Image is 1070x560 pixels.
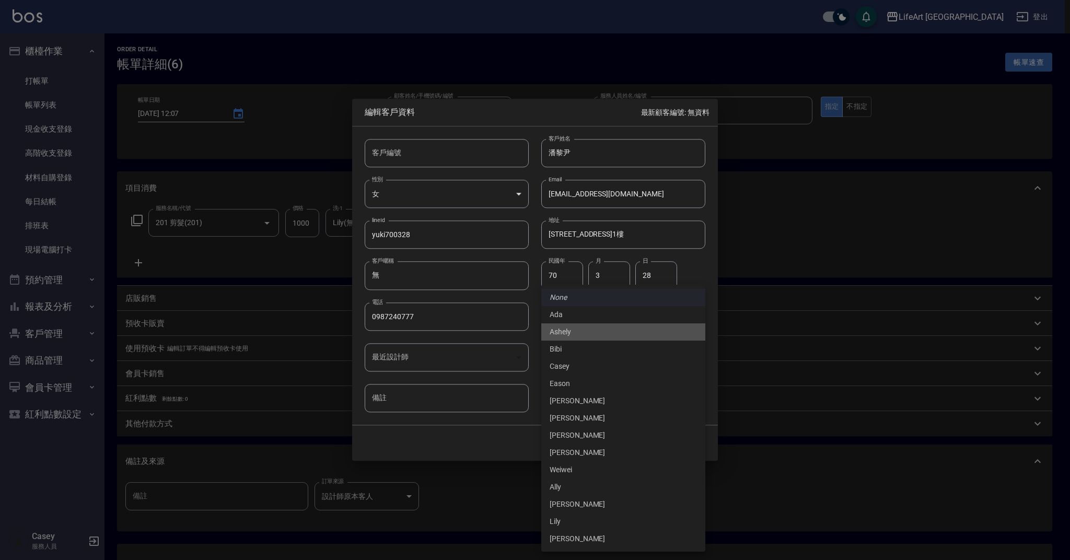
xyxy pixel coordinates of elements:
em: None [550,292,567,303]
li: Ally [541,479,705,496]
li: Bibi [541,341,705,358]
li: [PERSON_NAME] [541,392,705,410]
li: [PERSON_NAME] [541,530,705,547]
li: Casey [541,358,705,375]
li: [PERSON_NAME] [541,427,705,444]
li: Weiwei [541,461,705,479]
li: [PERSON_NAME] [541,444,705,461]
li: Lily [541,513,705,530]
li: [PERSON_NAME] [541,496,705,513]
li: [PERSON_NAME] [541,410,705,427]
li: Ada [541,306,705,323]
li: Eason [541,375,705,392]
li: Ashely [541,323,705,341]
